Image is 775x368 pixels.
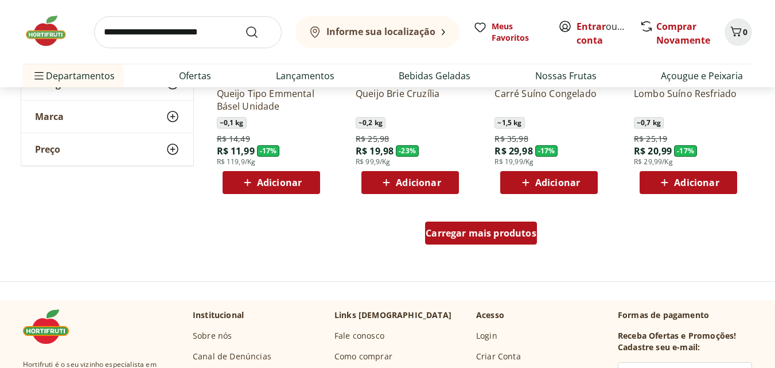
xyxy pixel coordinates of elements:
p: Acesso [476,309,504,321]
span: - 17 % [674,145,697,157]
p: Links [DEMOGRAPHIC_DATA] [334,309,451,321]
a: Bebidas Geladas [399,69,470,83]
span: R$ 25,98 [356,133,389,145]
span: R$ 14,49 [217,133,250,145]
a: Carré Suíno Congelado [494,87,603,113]
span: R$ 99,9/Kg [356,157,391,166]
button: Marca [21,100,193,133]
img: Hortifruti [23,309,80,344]
span: ~ 0,1 kg [217,117,247,129]
span: R$ 20,99 [634,145,672,157]
a: Fale conosco [334,330,384,342]
span: R$ 119,9/Kg [217,157,256,166]
a: Como comprar [334,351,392,362]
span: ou [577,20,628,47]
a: Queijo Brie Cruzília [356,87,465,113]
span: R$ 19,99/Kg [494,157,533,166]
a: Canal de Denúncias [193,351,271,362]
a: Login [476,330,497,342]
p: Institucional [193,309,244,321]
a: Lançamentos [276,69,334,83]
span: 0 [743,26,747,37]
span: Adicionar [674,178,719,187]
span: R$ 25,19 [634,133,667,145]
button: Submit Search [245,25,272,39]
a: Criar Conta [476,351,521,362]
a: Comprar Novamente [656,20,710,47]
a: Ofertas [179,69,211,83]
button: Adicionar [500,171,598,194]
a: Carregar mais produtos [425,222,537,249]
button: Menu [32,62,46,90]
button: Informe sua localização [295,16,459,48]
span: R$ 35,98 [494,133,528,145]
span: R$ 11,99 [217,145,255,157]
button: Adicionar [361,171,459,194]
a: Sobre nós [193,330,232,342]
span: - 17 % [535,145,558,157]
button: Adicionar [223,171,320,194]
a: Nossas Frutas [535,69,597,83]
span: ~ 0,7 kg [634,117,664,129]
span: R$ 19,98 [356,145,394,157]
input: search [94,16,282,48]
a: Queijo Tipo Emmental Básel Unidade [217,87,326,113]
button: Preço [21,133,193,165]
h3: Receba Ofertas e Promoções! [618,330,736,342]
p: Formas de pagamento [618,309,752,321]
button: Carrinho [725,18,752,46]
span: R$ 29,98 [494,145,532,157]
a: Lombo Suíno Resfriado [634,87,743,113]
a: Entrar [577,20,606,33]
button: Adicionar [640,171,737,194]
span: Adicionar [535,178,580,187]
span: Meus Favoritos [492,21,544,44]
b: Informe sua localização [326,25,435,38]
span: R$ 29,99/Kg [634,157,673,166]
span: Adicionar [257,178,302,187]
a: Açougue e Peixaria [661,69,743,83]
span: - 17 % [257,145,280,157]
h3: Cadastre seu e-mail: [618,342,700,353]
span: Preço [35,144,60,155]
span: ~ 1,5 kg [494,117,524,129]
span: Marca [35,111,64,122]
span: Departamentos [32,62,115,90]
span: Adicionar [396,178,441,187]
span: - 23 % [396,145,419,157]
a: Criar conta [577,20,640,47]
span: Carregar mais produtos [426,228,536,238]
img: Hortifruti [23,14,80,48]
span: ~ 0,2 kg [356,117,385,129]
a: Meus Favoritos [473,21,544,44]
